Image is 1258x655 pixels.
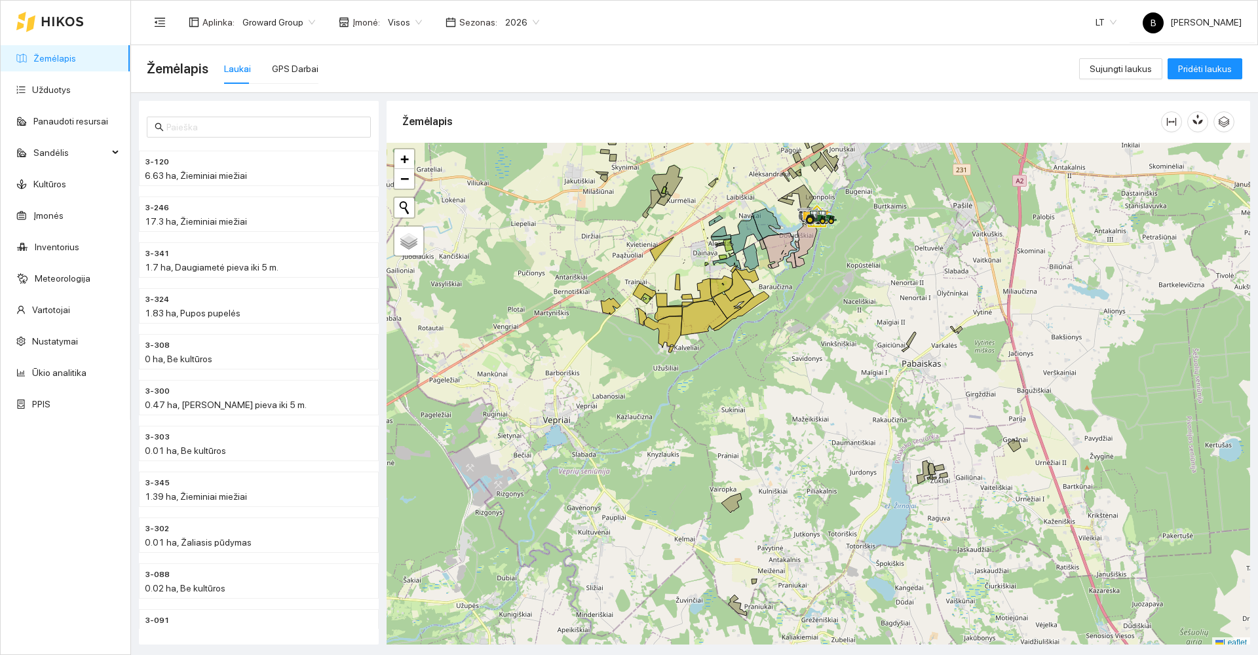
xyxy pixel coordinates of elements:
[1096,12,1116,32] span: LT
[155,122,164,132] span: search
[32,305,70,315] a: Vartotojai
[394,227,423,255] a: Layers
[145,491,247,502] span: 1.39 ha, Žieminiai miežiai
[1079,64,1162,74] a: Sujungti laukus
[145,156,169,168] span: 3-120
[145,523,169,535] span: 3-302
[32,367,86,378] a: Ūkio analitika
[33,116,108,126] a: Panaudoti resursai
[145,248,170,260] span: 3-341
[388,12,422,32] span: Visos
[394,149,414,169] a: Zoom in
[145,262,278,272] span: 1.7 ha, Daugiametė pieva iki 5 m.
[154,16,166,28] span: menu-fold
[32,84,71,95] a: Užduotys
[1079,58,1162,79] button: Sujungti laukus
[145,583,225,593] span: 0.02 ha, Be kultūros
[353,15,380,29] span: Įmonė :
[145,537,252,548] span: 0.01 ha, Žaliasis pūdymas
[145,339,170,352] span: 3-308
[459,15,497,29] span: Sezonas :
[147,58,208,79] span: Žemėlapis
[32,399,50,409] a: PPIS
[33,140,108,166] span: Sandėlis
[32,336,78,346] a: Nustatymai
[145,477,170,489] span: 3-345
[147,9,173,35] button: menu-fold
[1161,111,1182,132] button: column-width
[145,431,170,443] span: 3-303
[35,273,90,284] a: Meteorologija
[189,17,199,28] span: layout
[1215,638,1247,647] a: Leaflet
[145,385,170,398] span: 3-300
[145,202,169,214] span: 3-246
[402,103,1161,140] div: Žemėlapis
[145,308,240,318] span: 1.83 ha, Pupos pupelės
[33,53,76,64] a: Žemėlapis
[1143,17,1242,28] span: [PERSON_NAME]
[394,169,414,189] a: Zoom out
[145,170,247,181] span: 6.63 ha, Žieminiai miežiai
[400,151,409,167] span: +
[1151,12,1156,33] span: B
[145,569,170,581] span: 3-088
[1168,64,1242,74] a: Pridėti laukus
[35,242,79,252] a: Inventorius
[505,12,539,32] span: 2026
[1162,117,1181,127] span: column-width
[394,198,414,217] button: Initiate a new search
[400,170,409,187] span: −
[339,17,349,28] span: shop
[1168,58,1242,79] button: Pridėti laukus
[145,293,169,306] span: 3-324
[1178,62,1232,76] span: Pridėti laukus
[33,179,66,189] a: Kultūros
[1090,62,1152,76] span: Sujungti laukus
[145,445,226,456] span: 0.01 ha, Be kultūros
[145,354,212,364] span: 0 ha, Be kultūros
[145,614,170,627] span: 3-091
[272,62,318,76] div: GPS Darbai
[166,120,363,134] input: Paieška
[145,400,307,410] span: 0.47 ha, [PERSON_NAME] pieva iki 5 m.
[224,62,251,76] div: Laukai
[242,12,315,32] span: Groward Group
[33,210,64,221] a: Įmonės
[202,15,235,29] span: Aplinka :
[446,17,456,28] span: calendar
[145,216,247,227] span: 17.3 ha, Žieminiai miežiai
